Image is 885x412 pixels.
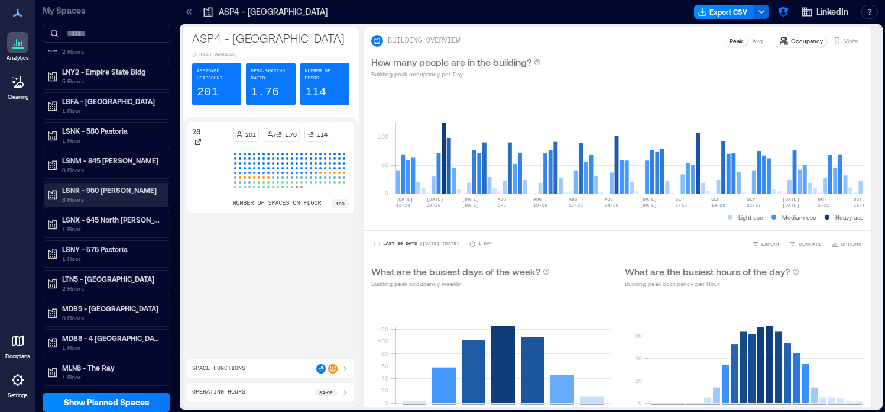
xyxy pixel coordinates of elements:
[381,350,388,357] tspan: 80
[192,51,349,58] p: [STREET_ADDRESS]
[462,197,479,202] text: [DATE]
[604,202,618,208] text: 24-30
[835,213,864,222] p: Heavy use
[336,200,345,207] p: 183
[799,240,822,247] span: COMPARE
[192,127,200,136] p: 28
[722,406,731,411] text: 8am
[791,36,823,46] p: Occupancy
[197,67,236,82] p: Assigned Headcount
[378,326,388,333] tspan: 120
[676,202,687,208] text: 7-13
[192,388,245,397] p: Operating Hours
[62,284,161,293] p: 2 Floors
[8,94,28,101] p: Cleaning
[62,47,161,56] p: 2 Floors
[604,197,613,202] text: AUG
[521,406,538,411] text: [DATE]
[385,189,388,197] tspan: 0
[854,197,863,202] text: OCT
[396,197,413,202] text: [DATE]
[7,54,29,62] p: Analytics
[381,375,388,382] tspan: 40
[782,202,799,208] text: [DATE]
[381,362,388,369] tspan: 60
[569,197,578,202] text: AUG
[5,353,30,360] p: Floorplans
[62,67,161,76] p: LNY2 - Empire State Bldg
[711,202,725,208] text: 14-20
[3,67,33,104] a: Cleaning
[62,195,161,204] p: 3 Floors
[305,84,326,101] p: 114
[750,238,782,250] button: EXPORT
[274,130,275,139] p: /
[381,161,388,168] tspan: 50
[747,202,761,208] text: 21-27
[634,332,641,339] tspan: 60
[62,274,161,284] p: LTN5 - [GEOGRAPHIC_DATA]
[640,197,657,202] text: [DATE]
[426,202,440,208] text: 20-26
[62,76,161,86] p: 5 Floors
[625,279,799,288] p: Building peak occupancy per Hour
[3,28,33,65] a: Analytics
[396,202,410,208] text: 13-19
[818,202,829,208] text: 5-11
[640,202,657,208] text: [DATE]
[533,197,542,202] text: AUG
[841,240,861,247] span: OPTIONS
[62,185,161,195] p: LSNR - 950 [PERSON_NAME]
[62,156,161,165] p: LSNM - 845 [PERSON_NAME]
[62,96,161,106] p: LSFA - [GEOGRAPHIC_DATA]
[651,406,662,411] text: 12am
[676,197,685,202] text: SEP
[793,406,802,411] text: 4pm
[371,55,531,69] p: How many people are in the building?
[491,406,508,411] text: [DATE]
[816,6,848,18] span: LinkedIn
[432,406,449,411] text: [DATE]
[694,5,754,19] button: Export CSV
[62,136,161,145] p: 1 Floor
[62,126,161,136] p: LSNK - 580 Pastoria
[634,377,641,384] tspan: 20
[192,364,245,374] p: Space Functions
[782,197,799,202] text: [DATE]
[8,392,28,399] p: Settings
[625,265,790,279] p: What are the busiest hours of the day?
[498,202,507,208] text: 3-9
[62,165,161,175] p: 0 Floors
[388,36,460,46] p: BUILDING OVERVIEW
[378,337,388,345] tspan: 100
[550,406,568,411] text: [DATE]
[787,238,824,250] button: COMPARE
[285,130,297,139] p: 1.76
[319,389,333,396] p: 8a - 6p
[711,197,720,202] text: SEP
[62,363,161,372] p: MLN8 - The Ray
[62,215,161,224] p: LSNX - 645 North [PERSON_NAME]
[317,130,328,139] p: 114
[371,238,462,250] button: Last 90 Days |[DATE]-[DATE]
[62,106,161,115] p: 1 Floor
[462,406,479,411] text: [DATE]
[533,202,547,208] text: 10-16
[197,84,218,101] p: 201
[782,213,816,222] p: Medium use
[569,202,583,208] text: 17-23
[757,406,769,411] text: 12pm
[381,387,388,394] tspan: 20
[638,399,641,406] tspan: 0
[818,197,827,202] text: OCT
[4,366,32,403] a: Settings
[62,304,161,313] p: MDB5 - [GEOGRAPHIC_DATA]
[62,244,161,254] p: LSNY - 575 Pastoria
[43,393,170,412] button: Show Planned Spaces
[854,202,868,208] text: 12-18
[219,6,328,18] p: ASP4 - [GEOGRAPHIC_DATA]
[580,406,597,411] text: [DATE]
[378,133,388,140] tspan: 100
[371,279,550,288] p: Building peak occupancy weekly
[498,197,507,202] text: AUG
